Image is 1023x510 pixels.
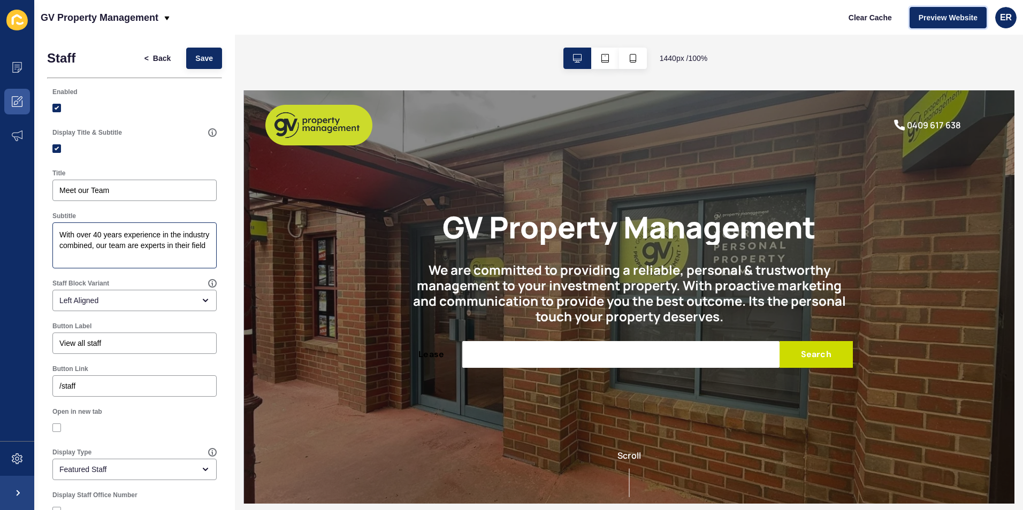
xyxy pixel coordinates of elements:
[195,53,213,64] span: Save
[52,491,138,499] label: Display Staff Office Number
[52,459,217,480] div: open menu
[52,448,91,457] label: Display Type
[52,212,76,220] label: Subtitle
[4,354,766,403] div: Scroll
[52,128,122,137] label: Display Title & Subtitle
[910,7,987,28] button: Preview Website
[52,290,217,311] div: open menu
[162,251,212,277] button: Lease
[52,365,88,373] label: Button Link
[536,251,608,277] button: Search
[919,12,978,23] span: Preview Website
[199,119,572,154] h1: GV Property Management
[52,88,78,96] label: Enabled
[52,169,65,177] label: Title
[186,48,222,69] button: Save
[21,11,128,59] img: GV Property Management
[663,28,717,41] div: 0409 617 638
[1000,12,1012,23] span: ER
[660,53,708,64] span: 1440 px / 100 %
[41,4,158,31] p: GV Property Management
[135,48,180,69] button: <Back
[52,279,109,288] label: Staff Block Variant
[52,322,91,330] label: Button Label
[839,7,901,28] button: Clear Cache
[162,172,608,234] h2: We are committed to providing a reliable, personal & trustworthy management to your investment pr...
[144,53,149,64] span: <
[153,53,171,64] span: Back
[47,51,75,66] h1: Staff
[52,407,102,416] label: Open in new tab
[649,28,717,41] a: 0409 617 638
[849,12,892,23] span: Clear Cache
[54,224,215,267] textarea: With over 40 years experience in the industry combined, our team are experts in their field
